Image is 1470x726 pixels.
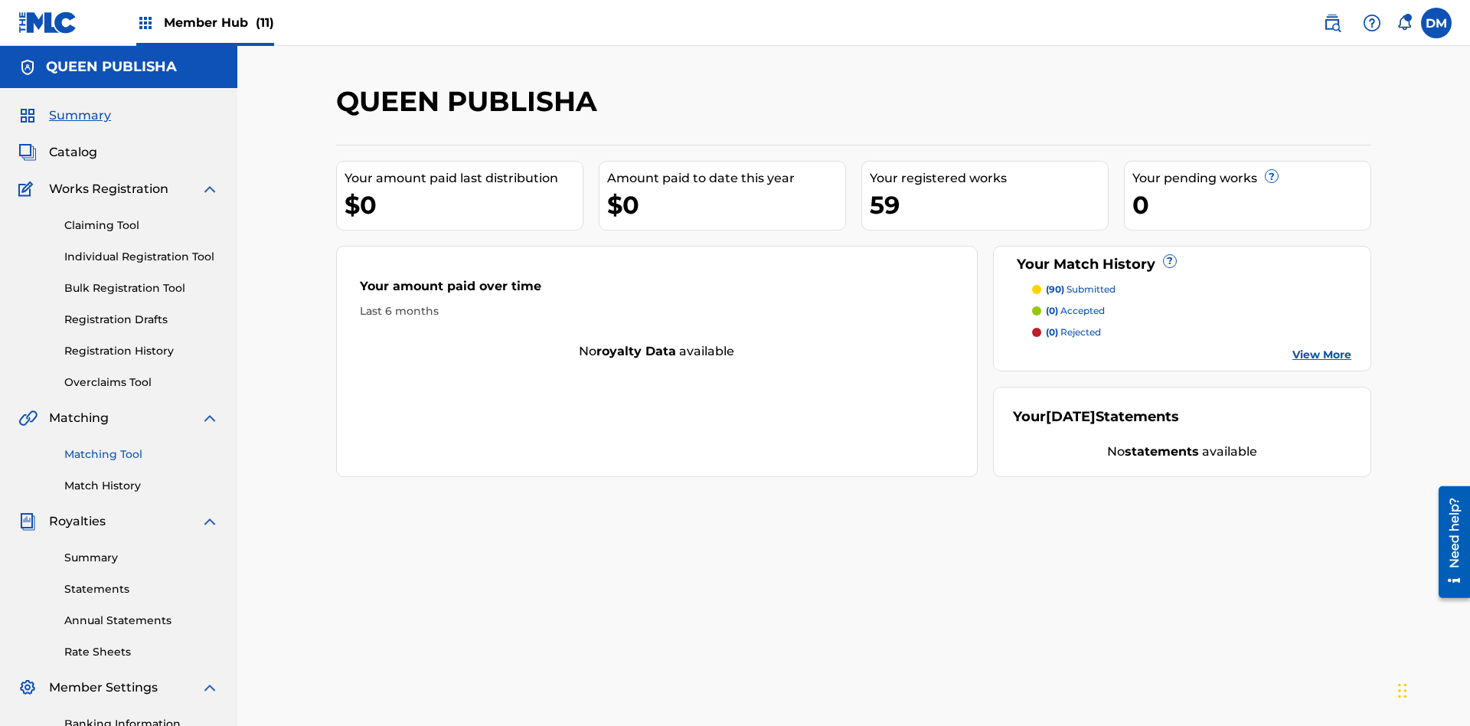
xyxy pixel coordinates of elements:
[64,312,219,328] a: Registration Drafts
[64,280,219,296] a: Bulk Registration Tool
[1164,255,1176,267] span: ?
[1032,283,1352,296] a: (90) submitted
[336,84,605,119] h2: QUEEN PUBLISHA
[607,169,845,188] div: Amount paid to date this year
[64,249,219,265] a: Individual Registration Tool
[18,11,77,34] img: MLC Logo
[64,644,219,660] a: Rate Sheets
[1013,254,1352,275] div: Your Match History
[18,180,38,198] img: Works Registration
[201,679,219,697] img: expand
[64,374,219,391] a: Overclaims Tool
[1032,325,1352,339] a: (0) rejected
[1132,169,1370,188] div: Your pending works
[1363,14,1381,32] img: help
[870,169,1108,188] div: Your registered works
[1132,188,1370,222] div: 0
[64,581,219,597] a: Statements
[1393,652,1470,726] iframe: Chat Widget
[1421,8,1452,38] div: User Menu
[345,169,583,188] div: Your amount paid last distribution
[1396,15,1412,31] div: Notifications
[64,613,219,629] a: Annual Statements
[345,188,583,222] div: $0
[1323,14,1341,32] img: search
[64,478,219,494] a: Match History
[18,58,37,77] img: Accounts
[256,15,274,30] span: (11)
[1427,480,1470,606] iframe: Resource Center
[1266,170,1278,182] span: ?
[18,409,38,427] img: Matching
[18,106,111,125] a: SummarySummary
[596,344,676,358] strong: royalty data
[1398,668,1407,714] div: Drag
[1046,283,1064,295] span: (90)
[49,679,158,697] span: Member Settings
[49,180,168,198] span: Works Registration
[201,180,219,198] img: expand
[607,188,845,222] div: $0
[64,550,219,566] a: Summary
[49,143,97,162] span: Catalog
[64,217,219,234] a: Claiming Tool
[201,409,219,427] img: expand
[18,512,37,531] img: Royalties
[18,679,37,697] img: Member Settings
[49,106,111,125] span: Summary
[1046,408,1096,425] span: [DATE]
[49,409,109,427] span: Matching
[1046,325,1101,339] p: rejected
[1013,443,1352,461] div: No available
[870,188,1108,222] div: 59
[46,58,177,76] h5: QUEEN PUBLISHA
[337,342,977,361] div: No available
[1046,305,1058,316] span: (0)
[1046,326,1058,338] span: (0)
[49,512,106,531] span: Royalties
[136,14,155,32] img: Top Rightsholders
[1125,444,1199,459] strong: statements
[64,343,219,359] a: Registration History
[1013,407,1179,427] div: Your Statements
[201,512,219,531] img: expand
[1292,347,1351,363] a: View More
[1032,304,1352,318] a: (0) accepted
[360,303,954,319] div: Last 6 months
[18,106,37,125] img: Summary
[1046,283,1116,296] p: submitted
[360,277,954,303] div: Your amount paid over time
[164,14,274,31] span: Member Hub
[18,143,37,162] img: Catalog
[64,446,219,463] a: Matching Tool
[1357,8,1387,38] div: Help
[18,143,97,162] a: CatalogCatalog
[1317,8,1347,38] a: Public Search
[1046,304,1105,318] p: accepted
